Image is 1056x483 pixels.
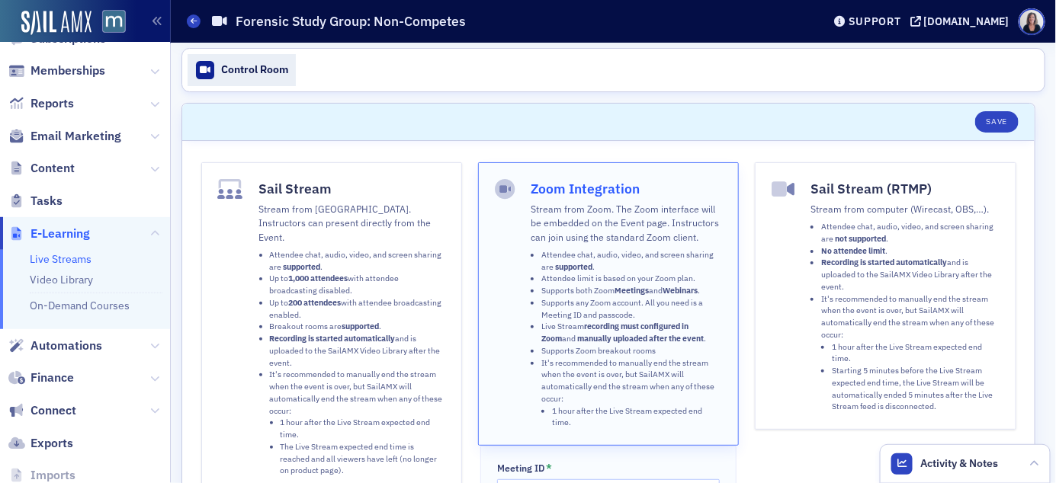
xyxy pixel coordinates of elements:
span: Memberships [30,62,105,79]
li: Breakout rooms are . [270,321,445,333]
span: Exports [30,435,73,452]
img: SailAMX [21,11,91,35]
strong: Recording is started automatically [821,257,947,267]
button: Save [975,111,1019,133]
a: Video Library [30,273,93,286]
a: Live Streams [30,252,91,266]
strong: Recording is started automatically [270,333,396,344]
div: Can you try again? [24,248,125,263]
li: 1 hour after the Live Stream expected end time. [281,417,445,441]
a: Tasks [8,193,63,210]
div: I tried again last night and this morning the only options I have to share the documents in drive... [55,319,293,427]
li: The Live Stream expected end time is reached and all viewers have left (no longer on product page). [281,441,445,477]
li: Starting 5 minutes before the Live Stream expected end time, the Live Stream will be automaticall... [832,365,999,413]
button: Home [239,6,268,35]
b: under 15 minutes [37,168,143,180]
a: Email Marketing [8,128,121,145]
li: Supports any Zoom account. All you need is a Meeting ID and passcode. [541,297,722,321]
abbr: This field is required [546,462,552,473]
strong: not supported [835,233,886,244]
li: It's recommended to manually end the stream when the event is over, but SailAMX will automaticall... [270,369,445,477]
div: Operator says… [12,75,293,203]
a: Exports [8,435,73,452]
p: Stream from [GEOGRAPHIC_DATA]. Instructors can present directly from the Event. [259,202,445,244]
div: You’ll get replies here and in your email:✉️[PERSON_NAME][EMAIL_ADDRESS][DOMAIN_NAME]Our usual re... [12,75,250,191]
a: View Homepage [91,10,126,36]
img: Profile image for Luke [46,206,61,221]
img: SailAMX [102,10,126,34]
a: Control Room [188,54,296,86]
li: Supports Zoom breakout rooms [541,345,722,357]
button: [DOMAIN_NAME] [910,16,1015,27]
button: Send a message… [262,409,286,433]
strong: 200 attendees [289,297,342,308]
span: Finance [30,369,74,386]
b: [PERSON_NAME][EMAIL_ADDRESS][DOMAIN_NAME] [24,115,233,142]
img: Profile image for Luke [43,8,68,33]
div: joined the conversation [66,206,260,220]
strong: supported [342,321,380,331]
strong: supported [284,261,321,272]
strong: recording must configured in Zoom [541,321,688,344]
span: Content [30,160,75,177]
span: E-Learning [30,226,90,242]
a: On-Demand Courses [30,299,130,312]
a: Connect [8,402,76,419]
p: Active 10h ago [74,19,148,34]
h4: Sail Stream [259,179,445,199]
span: Activity & Notes [921,456,999,472]
div: Luke says… [12,238,293,299]
li: Supports both Zoom and . [541,285,722,297]
li: It's recommended to manually end the stream when the event is over, but SailAMX will automaticall... [821,293,999,414]
a: Content [8,160,75,177]
button: Upload attachment [24,415,36,427]
li: Attendee limit is based on your Zoom plan. [541,273,722,285]
li: . [821,245,999,257]
div: [PERSON_NAME] • 16h ago [24,274,150,283]
span: Tasks [30,193,63,210]
strong: supported [555,261,592,272]
div: Control Room [221,63,288,77]
li: It's recommended to manually end the stream when the event is over, but SailAMX will automaticall... [541,357,722,430]
button: go back [10,6,39,35]
textarea: Message… [13,383,292,409]
div: You’ll get replies here and in your email: ✉️ [24,85,238,144]
p: Stream from computer (Wirecast, OBS,…). [810,202,999,216]
li: Attendee chat, audio, video, and screen sharing are . [270,249,445,273]
a: Automations [8,337,102,354]
li: and is uploaded to the SailAMX Video Library after the event. [821,257,999,293]
div: Can you try again?[PERSON_NAME] • 16h ago [12,238,137,272]
span: Automations [30,337,102,354]
h4: Zoom Integration [531,179,722,199]
div: Luke says… [12,203,293,238]
li: Up to with attendee broadcasting disabled. [270,273,445,297]
h1: [PERSON_NAME] [74,8,173,19]
a: Finance [8,369,74,386]
h1: Forensic Study Group: Non-Competes [236,12,466,30]
div: Close [268,6,295,34]
div: [DOMAIN_NAME] [924,14,1009,28]
a: E-Learning [8,226,90,242]
div: [DATE] [12,299,293,319]
strong: Webinars [663,285,698,296]
strong: Meetings [615,285,649,296]
span: Connect [30,402,76,419]
b: [PERSON_NAME] [66,208,151,219]
li: Attendee chat, audio, video, and screen sharing are . [821,221,999,245]
li: Attendee chat, audio, video, and screen sharing are . [541,249,722,273]
h4: Sail Stream (RTMP) [810,179,999,199]
a: Memberships [8,62,105,79]
button: Sail Stream (RTMP)Stream from computer (Wirecast, OBS,…).Attendee chat, audio, video, and screen ... [755,162,1016,430]
button: Gif picker [72,415,85,427]
span: Profile [1019,8,1045,35]
strong: 1,000 attendees [289,273,348,283]
button: Emoji picker [48,415,60,427]
strong: manually uploaded after the event [577,333,704,344]
p: Stream from Zoom. The Zoom interface will be embedded on the Event page. Instructors can join usi... [531,202,722,244]
li: and is uploaded to the SailAMX Video Library after the event. [270,333,445,369]
strong: No attendee limit [821,245,885,256]
li: 1 hour after the Live Stream expected end time. [832,341,999,366]
li: Live Stream and . [541,321,722,345]
a: Reports [8,95,74,112]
